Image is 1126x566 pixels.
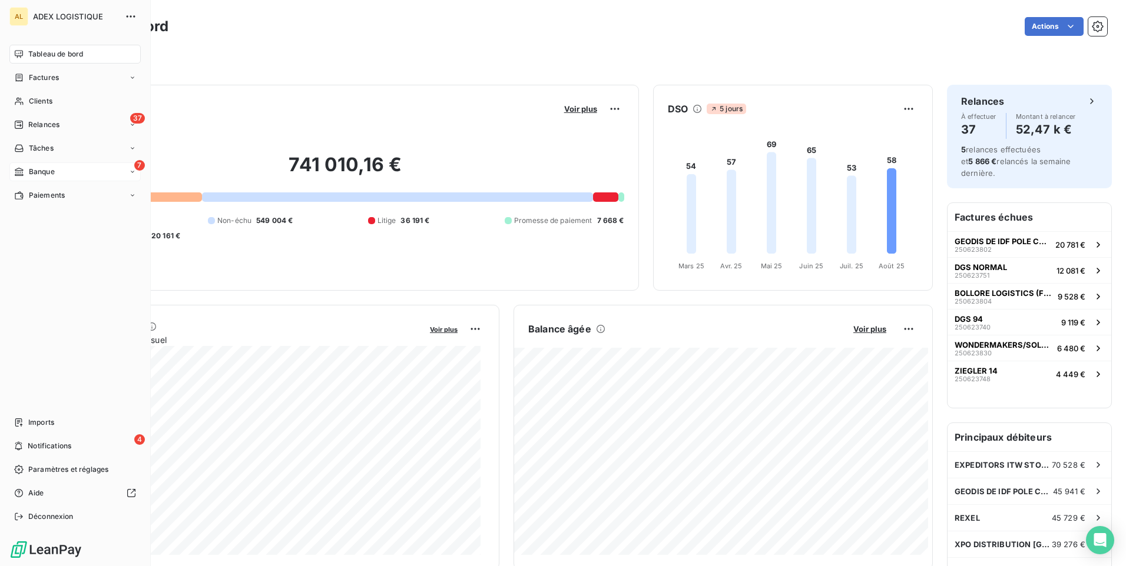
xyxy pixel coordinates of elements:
[9,162,141,181] a: 7Banque
[67,334,422,346] span: Chiffre d'affaires mensuel
[377,215,396,226] span: Litige
[955,366,998,375] span: ZIEGLER 14
[1052,460,1085,470] span: 70 528 €
[955,513,980,522] span: REXEL
[961,120,996,139] h4: 37
[948,283,1111,309] button: BOLLORE LOGISTICS (F13)2506238049 528 €
[879,262,905,270] tspan: Août 25
[400,215,429,226] span: 36 191 €
[1016,120,1076,139] h4: 52,47 k €
[961,145,966,154] span: 5
[948,361,1111,387] button: ZIEGLER 142506237484 449 €
[853,324,886,334] span: Voir plus
[968,157,996,166] span: 5 866 €
[9,413,141,432] a: Imports
[9,92,141,111] a: Clients
[955,349,992,357] span: 250623830
[9,139,141,158] a: Tâches
[9,484,141,502] a: Aide
[961,145,1071,178] span: relances effectuées et relancés la semaine dernière.
[1061,318,1085,327] span: 9 119 €
[1052,540,1085,549] span: 39 276 €
[948,231,1111,257] button: GEODIS DE IDF POLE COURSES ET SPECIAL25062380220 781 €
[955,288,1053,298] span: BOLLORE LOGISTICS (F13)
[528,322,591,336] h6: Balance âgée
[1016,113,1076,120] span: Montant à relancer
[955,237,1051,246] span: GEODIS DE IDF POLE COURSES ET SPECIAL
[28,464,108,475] span: Paramètres et réglages
[1025,17,1084,36] button: Actions
[720,262,742,270] tspan: Avr. 25
[29,96,52,106] span: Clients
[29,167,55,177] span: Banque
[955,262,1007,272] span: DGS NORMAL
[678,262,704,270] tspan: Mars 25
[9,45,141,64] a: Tableau de bord
[9,68,141,87] a: Factures
[955,540,1052,549] span: XPO DISTRIBUTION [GEOGRAPHIC_DATA]
[1057,344,1085,353] span: 6 480 €
[955,375,991,382] span: 250623748
[955,314,983,324] span: DGS 94
[1055,240,1085,249] span: 20 781 €
[948,309,1111,335] button: DGS 942506237409 119 €
[564,104,597,114] span: Voir plus
[961,94,1004,108] h6: Relances
[948,335,1111,361] button: WONDERMAKERS/SOLAH2506238306 480 €
[850,324,890,334] button: Voir plus
[256,215,293,226] span: 549 004 €
[430,325,458,334] span: Voir plus
[1057,266,1085,275] span: 12 081 €
[9,115,141,134] a: 37Relances
[955,272,989,279] span: 250623751
[28,488,44,498] span: Aide
[426,324,461,334] button: Voir plus
[29,190,65,201] span: Paiements
[9,540,82,559] img: Logo LeanPay
[130,113,145,124] span: 37
[840,262,863,270] tspan: Juil. 25
[134,434,145,445] span: 4
[1053,487,1085,496] span: 45 941 €
[955,487,1053,496] span: GEODIS DE IDF POLE COURSES ET SPECIAL
[28,49,83,59] span: Tableau de bord
[707,104,746,114] span: 5 jours
[1058,292,1085,301] span: 9 528 €
[961,113,996,120] span: À effectuer
[668,102,688,116] h6: DSO
[28,511,74,522] span: Déconnexion
[799,262,823,270] tspan: Juin 25
[1056,369,1085,379] span: 4 449 €
[148,231,180,241] span: -20 161 €
[33,12,118,21] span: ADEX LOGISTIQUE
[597,215,624,226] span: 7 668 €
[561,104,601,114] button: Voir plus
[948,203,1111,231] h6: Factures échues
[29,143,54,154] span: Tâches
[28,417,54,428] span: Imports
[1086,526,1114,554] div: Open Intercom Messenger
[9,460,141,479] a: Paramètres et réglages
[955,324,991,331] span: 250623740
[1052,513,1085,522] span: 45 729 €
[67,153,624,188] h2: 741 010,16 €
[948,257,1111,283] button: DGS NORMAL25062375112 081 €
[9,186,141,205] a: Paiements
[29,72,59,83] span: Factures
[28,119,59,130] span: Relances
[955,298,992,305] span: 250623804
[217,215,251,226] span: Non-échu
[134,160,145,171] span: 7
[955,460,1052,470] span: EXPEDITORS ITW STOCKAGE
[28,441,71,451] span: Notifications
[514,215,592,226] span: Promesse de paiement
[955,246,992,253] span: 250623802
[955,340,1052,349] span: WONDERMAKERS/SOLAH
[9,7,28,26] div: AL
[760,262,782,270] tspan: Mai 25
[948,423,1111,451] h6: Principaux débiteurs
